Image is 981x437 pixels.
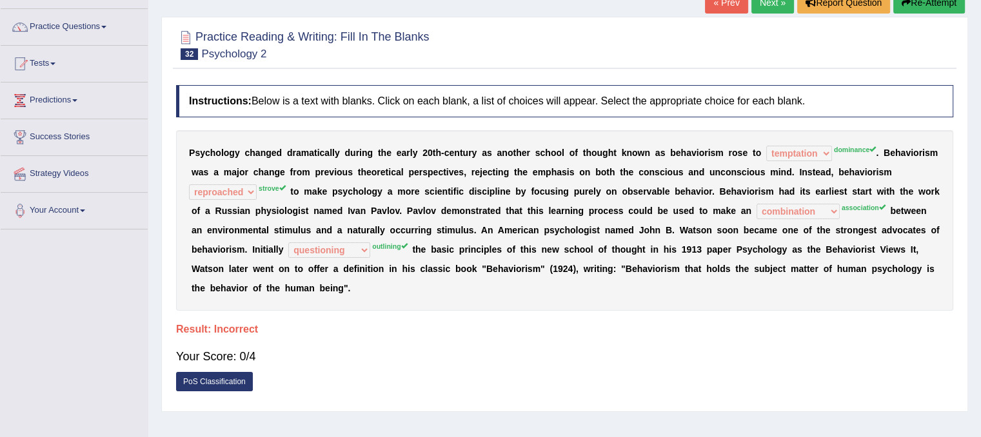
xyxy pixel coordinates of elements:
[381,167,386,177] b: e
[760,167,766,177] b: s
[667,167,673,177] b: o
[540,148,545,158] b: c
[449,167,454,177] b: v
[490,186,495,197] b: p
[770,167,778,177] b: m
[504,167,510,177] b: g
[189,95,252,106] b: Instructions:
[538,167,546,177] b: m
[460,148,463,158] b: t
[812,167,815,177] b: t
[332,148,335,158] b: l
[290,186,293,197] b: t
[670,148,676,158] b: b
[408,167,414,177] b: p
[930,148,938,158] b: m
[366,167,372,177] b: e
[304,186,312,197] b: m
[820,167,826,177] b: a
[557,167,562,177] b: a
[679,167,684,177] b: s
[414,167,419,177] b: e
[492,167,495,177] b: t
[266,148,272,158] b: g
[482,186,487,197] b: c
[497,186,500,197] b: i
[200,148,205,158] b: y
[726,167,731,177] b: o
[688,167,693,177] b: a
[437,186,442,197] b: e
[900,148,906,158] b: a
[317,148,320,158] b: i
[446,167,449,177] b: i
[1,193,148,225] a: Your Account
[430,186,435,197] b: c
[362,148,368,158] b: n
[708,148,711,158] b: i
[320,148,325,158] b: c
[680,148,686,158] b: h
[623,167,629,177] b: h
[475,167,480,177] b: e
[911,148,913,158] b: i
[655,148,660,158] b: a
[620,167,623,177] b: t
[551,148,557,158] b: o
[533,167,538,177] b: e
[221,148,224,158] b: l
[890,148,895,158] b: e
[329,167,334,177] b: v
[551,167,557,177] b: h
[535,148,540,158] b: s
[411,186,414,197] b: r
[468,148,471,158] b: r
[471,167,475,177] b: r
[622,148,627,158] b: k
[338,186,343,197] b: s
[665,167,668,177] b: i
[280,167,285,177] b: e
[873,167,876,177] b: r
[715,148,723,158] b: m
[235,148,240,158] b: y
[626,148,632,158] b: n
[570,167,575,177] b: s
[632,148,638,158] b: o
[258,167,264,177] b: h
[451,186,453,197] b: i
[444,148,450,158] b: c
[644,167,649,177] b: o
[469,186,475,197] b: d
[720,167,726,177] b: c
[545,148,551,158] b: h
[575,148,578,158] b: f
[448,186,451,197] b: t
[844,167,849,177] b: e
[1,9,148,41] a: Practice Questions
[686,148,691,158] b: a
[449,148,454,158] b: e
[201,48,266,60] small: Psychology 2
[755,148,761,158] b: o
[472,148,477,158] b: y
[335,148,340,158] b: y
[728,148,731,158] b: r
[522,167,528,177] b: e
[244,148,250,158] b: c
[232,167,237,177] b: a
[459,167,464,177] b: s
[488,167,493,177] b: c
[435,148,441,158] b: h
[704,148,708,158] b: r
[428,167,433,177] b: p
[176,28,430,60] h2: Practice Reading & Writing: Fill In The Blanks
[637,148,644,158] b: w
[361,167,366,177] b: h
[495,186,497,197] b: l
[424,186,430,197] b: s
[860,167,865,177] b: v
[388,167,391,177] b: i
[274,167,280,177] b: g
[913,148,919,158] b: o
